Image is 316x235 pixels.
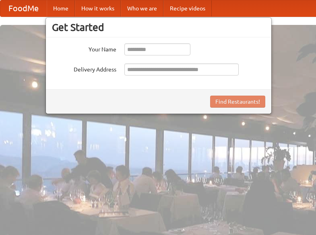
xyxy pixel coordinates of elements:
[210,96,265,108] button: Find Restaurants!
[52,43,116,53] label: Your Name
[0,0,47,16] a: FoodMe
[121,0,163,16] a: Who we are
[163,0,212,16] a: Recipe videos
[75,0,121,16] a: How it works
[52,21,265,33] h3: Get Started
[52,63,116,74] label: Delivery Address
[47,0,75,16] a: Home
